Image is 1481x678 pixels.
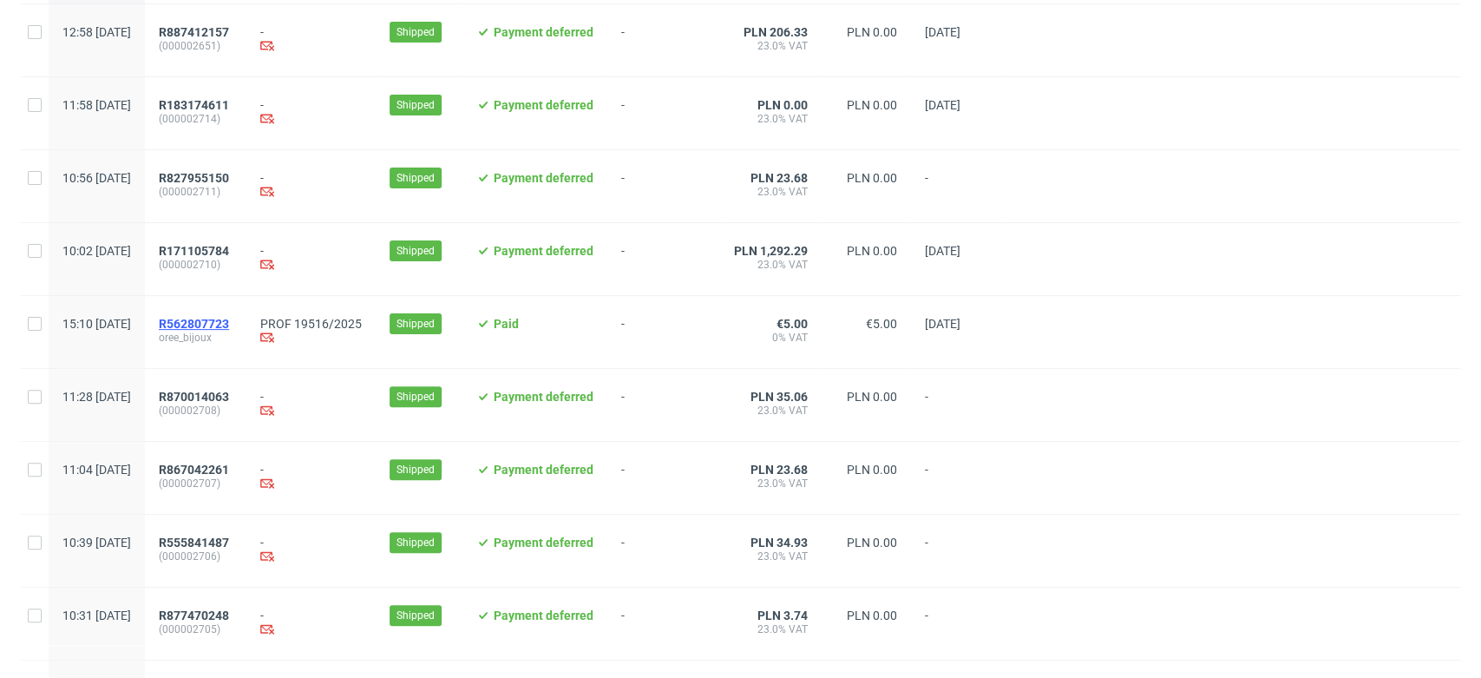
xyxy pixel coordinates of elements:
span: - [621,536,706,566]
span: - [621,390,706,420]
a: PROF 19516/2025 [260,317,362,331]
span: Shipped [396,24,435,40]
span: R562807723 [159,317,229,331]
span: PLN 0.00 [757,98,808,112]
span: oree_bijoux [159,331,233,345]
span: 12:58 [DATE] [62,25,131,39]
span: [DATE] [925,317,960,331]
a: R183174611 [159,98,233,112]
span: 10:56 [DATE] [62,171,131,185]
a: R887412157 [159,25,233,39]
span: 23.0% VAT [734,404,808,418]
a: R877470248 [159,609,233,622]
span: PLN 206.33 [744,25,808,39]
span: [DATE] [925,244,960,258]
span: Payment deferred [494,244,593,258]
span: R171105784 [159,244,229,258]
span: 11:58 [DATE] [62,98,131,112]
span: Shipped [396,535,435,550]
span: 15:10 [DATE] [62,317,131,331]
span: PLN 0.00 [847,609,897,622]
a: R171105784 [159,244,233,258]
span: - [621,171,706,201]
a: R870014063 [159,390,233,404]
span: - [925,536,991,566]
span: 10:39 [DATE] [62,536,131,550]
span: PLN 23.68 [750,463,808,477]
span: 10:02 [DATE] [62,244,131,258]
a: R827955150 [159,171,233,185]
span: 0% VAT [734,331,808,345]
span: PLN 3.74 [757,609,808,622]
span: PLN 0.00 [847,98,897,112]
span: Shipped [396,389,435,405]
span: Payment deferred [494,463,593,477]
span: Shipped [396,243,435,259]
span: (000002714) [159,112,233,126]
span: PLN 0.00 [847,171,897,185]
span: Shipped [396,170,435,186]
span: Payment deferred [494,98,593,112]
span: Payment deferred [494,536,593,550]
span: - [621,463,706,493]
span: PLN 0.00 [847,390,897,404]
span: R555841487 [159,536,229,550]
span: 23.0% VAT [734,258,808,272]
span: PLN 35.06 [750,390,808,404]
span: 23.0% VAT [734,39,808,53]
span: PLN 1,292.29 [734,244,808,258]
div: - [260,463,362,493]
div: - [260,390,362,420]
span: R827955150 [159,171,229,185]
div: - [260,171,362,201]
span: 11:04 [DATE] [62,463,131,477]
span: 11:28 [DATE] [62,390,131,404]
span: Shipped [396,316,435,332]
div: - [260,536,362,566]
span: - [621,25,706,56]
span: (000002651) [159,39,233,53]
span: R877470248 [159,609,229,622]
span: - [925,390,991,420]
span: PLN 0.00 [847,463,897,477]
span: €5.00 [777,317,808,331]
span: 10:31 [DATE] [62,609,131,622]
span: R867042261 [159,463,229,477]
span: [DATE] [925,25,960,39]
span: 23.0% VAT [734,622,808,636]
span: Payment deferred [494,171,593,185]
span: Payment deferred [494,609,593,622]
span: PLN 0.00 [847,244,897,258]
span: Payment deferred [494,390,593,404]
span: - [925,463,991,493]
span: (000002706) [159,550,233,563]
span: Shipped [396,608,435,623]
span: (000002705) [159,622,233,636]
div: - [260,244,362,274]
span: Payment deferred [494,25,593,39]
a: R867042261 [159,463,233,477]
span: Paid [494,317,519,331]
span: 23.0% VAT [734,112,808,126]
span: [DATE] [925,98,960,112]
span: (000002708) [159,404,233,418]
span: - [621,244,706,274]
span: Shipped [396,97,435,113]
span: R887412157 [159,25,229,39]
span: 23.0% VAT [734,477,808,490]
div: - [260,609,362,639]
span: R870014063 [159,390,229,404]
span: Shipped [396,462,435,477]
span: (000002710) [159,258,233,272]
span: 23.0% VAT [734,185,808,199]
span: (000002707) [159,477,233,490]
a: R562807723 [159,317,233,331]
div: - [260,98,362,128]
span: (000002711) [159,185,233,199]
span: - [621,98,706,128]
span: €5.00 [866,317,897,331]
span: PLN 0.00 [847,536,897,550]
span: - [925,171,991,201]
div: - [260,25,362,56]
span: PLN 23.68 [750,171,808,185]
